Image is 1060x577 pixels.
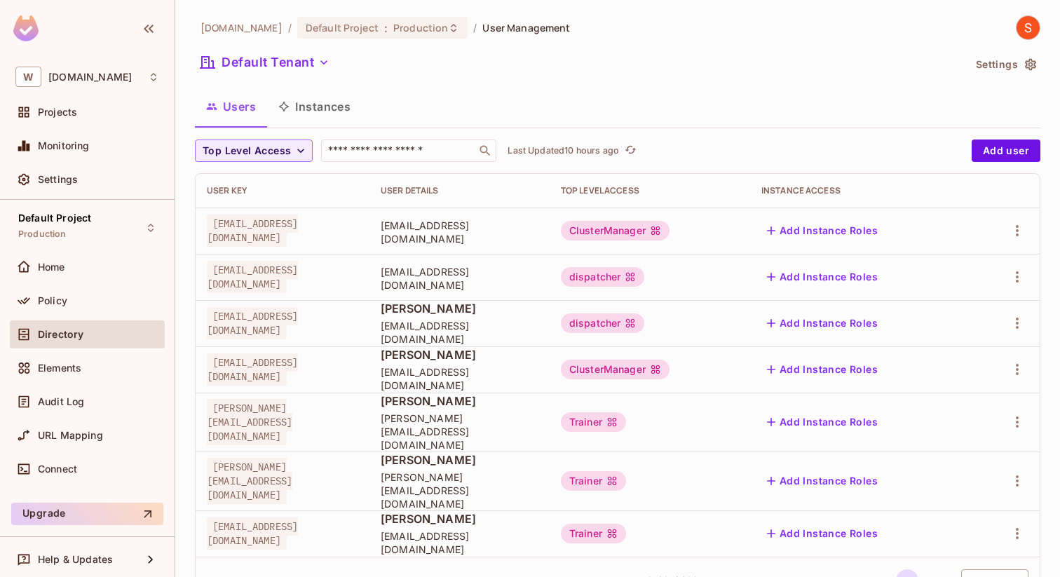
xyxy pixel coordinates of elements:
[195,51,335,74] button: Default Tenant
[38,396,84,407] span: Audit Log
[38,463,77,475] span: Connect
[207,215,298,247] span: [EMAIL_ADDRESS][DOMAIN_NAME]
[561,185,739,196] div: Top Level Access
[38,295,67,306] span: Policy
[761,522,883,545] button: Add Instance Roles
[381,265,538,292] span: [EMAIL_ADDRESS][DOMAIN_NAME]
[561,360,670,379] div: ClusterManager
[11,503,163,525] button: Upgrade
[561,471,626,491] div: Trainer
[761,312,883,334] button: Add Instance Roles
[201,21,283,34] span: the active workspace
[306,21,379,34] span: Default Project
[381,365,538,392] span: [EMAIL_ADDRESS][DOMAIN_NAME]
[207,399,292,445] span: [PERSON_NAME][EMAIL_ADDRESS][DOMAIN_NAME]
[38,554,113,565] span: Help & Updates
[482,21,570,34] span: User Management
[15,67,41,87] span: W
[761,219,883,242] button: Add Instance Roles
[383,22,388,34] span: :
[381,452,538,468] span: [PERSON_NAME]
[761,411,883,433] button: Add Instance Roles
[393,21,448,34] span: Production
[473,21,477,34] li: /
[207,353,298,386] span: [EMAIL_ADDRESS][DOMAIN_NAME]
[381,319,538,346] span: [EMAIL_ADDRESS][DOMAIN_NAME]
[207,185,358,196] div: User Key
[207,517,298,550] span: [EMAIL_ADDRESS][DOMAIN_NAME]
[203,142,291,160] span: Top Level Access
[561,524,626,543] div: Trainer
[381,470,538,510] span: [PERSON_NAME][EMAIL_ADDRESS][DOMAIN_NAME]
[761,185,960,196] div: Instance Access
[381,185,538,196] div: User Details
[13,15,39,41] img: SReyMgAAAABJRU5ErkJggg==
[381,511,538,527] span: [PERSON_NAME]
[38,107,77,118] span: Projects
[761,470,883,492] button: Add Instance Roles
[381,412,538,452] span: [PERSON_NAME][EMAIL_ADDRESS][DOMAIN_NAME]
[18,229,67,240] span: Production
[381,219,538,245] span: [EMAIL_ADDRESS][DOMAIN_NAME]
[207,458,292,504] span: [PERSON_NAME][EMAIL_ADDRESS][DOMAIN_NAME]
[622,142,639,159] button: refresh
[38,430,103,441] span: URL Mapping
[619,142,639,159] span: Click to refresh data
[38,140,90,151] span: Monitoring
[38,174,78,185] span: Settings
[38,362,81,374] span: Elements
[267,89,362,124] button: Instances
[970,53,1040,76] button: Settings
[207,307,298,339] span: [EMAIL_ADDRESS][DOMAIN_NAME]
[381,529,538,556] span: [EMAIL_ADDRESS][DOMAIN_NAME]
[381,347,538,362] span: [PERSON_NAME]
[761,358,883,381] button: Add Instance Roles
[38,262,65,273] span: Home
[561,313,645,333] div: dispatcher
[38,329,83,340] span: Directory
[381,393,538,409] span: [PERSON_NAME]
[561,412,626,432] div: Trainer
[195,140,313,162] button: Top Level Access
[288,21,292,34] li: /
[48,72,132,83] span: Workspace: withpronto.com
[1017,16,1040,39] img: Shubhang Singhal
[761,266,883,288] button: Add Instance Roles
[207,261,298,293] span: [EMAIL_ADDRESS][DOMAIN_NAME]
[561,267,645,287] div: dispatcher
[625,144,637,158] span: refresh
[195,89,267,124] button: Users
[508,145,619,156] p: Last Updated 10 hours ago
[561,221,670,240] div: ClusterManager
[18,212,91,224] span: Default Project
[381,301,538,316] span: [PERSON_NAME]
[972,140,1040,162] button: Add user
